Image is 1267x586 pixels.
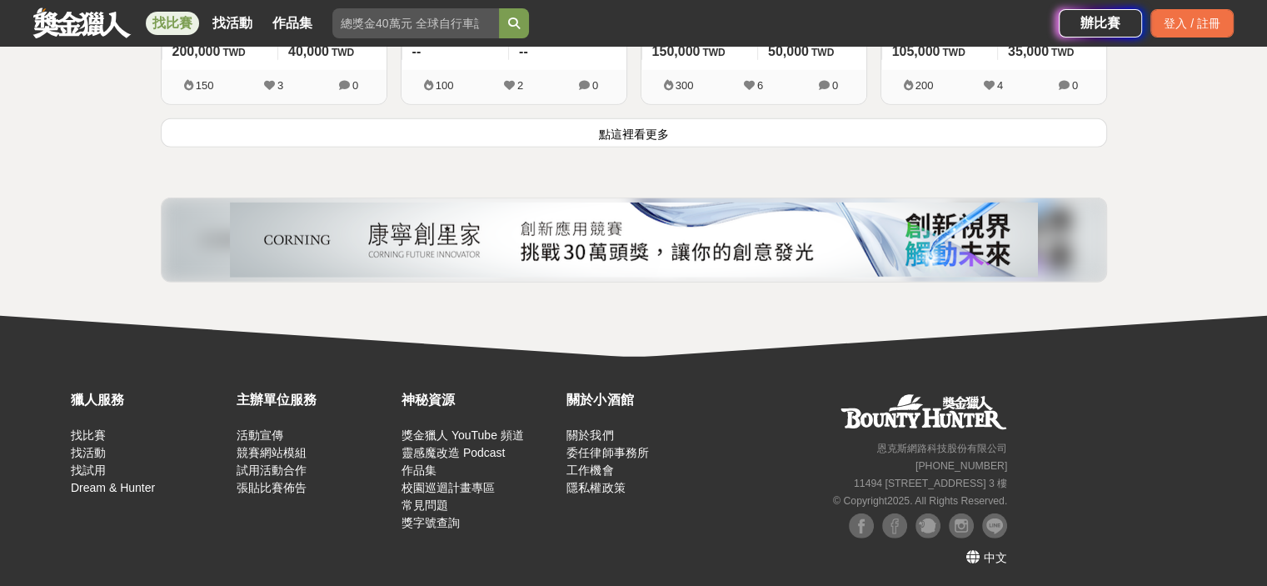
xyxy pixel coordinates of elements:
a: 競賽網站模組 [236,446,306,459]
img: 26832ba5-e3c6-4c80-9a06-d1bc5d39966c.png [230,203,1038,278]
a: Dream & Hunter [71,481,155,494]
span: 0 [832,79,838,92]
span: 40,000 [288,44,329,58]
a: 校園巡迴計畫專區 [402,481,495,494]
a: 找比賽 [71,428,106,442]
span: TWD [332,47,354,58]
span: 200 [915,79,934,92]
span: 2 [517,79,523,92]
small: 11494 [STREET_ADDRESS] 3 樓 [854,478,1007,489]
a: 找活動 [71,446,106,459]
a: 找比賽 [146,12,199,35]
div: 神秘資源 [402,390,558,410]
span: 0 [352,79,358,92]
span: 150 [196,79,214,92]
a: 工作機會 [566,463,613,477]
span: 105,000 [892,44,940,58]
a: 張貼比賽佈告 [236,481,306,494]
span: 6 [757,79,763,92]
a: 靈感魔改造 Podcast [402,446,505,459]
img: Instagram [949,513,974,538]
img: LINE [982,513,1007,538]
span: TWD [702,47,725,58]
a: 作品集 [402,463,436,477]
span: 35,000 [1008,44,1049,58]
small: [PHONE_NUMBER] [915,460,1007,472]
div: 主辦單位服務 [236,390,392,410]
a: 辦比賽 [1059,9,1142,38]
a: 活動宣傳 [236,428,282,442]
img: Facebook [849,513,874,538]
span: 4 [997,79,1003,92]
span: -- [519,44,528,58]
div: 關於小酒館 [566,390,723,410]
div: 獵人服務 [71,390,227,410]
span: TWD [811,47,834,58]
button: 點這裡看更多 [161,118,1107,148]
a: 關於我們 [566,428,613,442]
span: TWD [942,47,965,58]
input: 總獎金40萬元 全球自行車設計比賽 [332,8,499,38]
a: 試用活動合作 [236,463,306,477]
small: 恩克斯網路科技股份有限公司 [877,443,1007,454]
img: Facebook [882,513,907,538]
span: 200,000 [172,44,221,58]
a: 獎字號查詢 [402,516,460,529]
a: 找試用 [71,463,106,477]
span: 0 [1072,79,1078,92]
span: 中文 [984,551,1007,564]
img: Plurk [915,513,940,538]
a: 找活動 [206,12,259,35]
span: 100 [436,79,454,92]
small: © Copyright 2025 . All Rights Reserved. [833,495,1007,507]
span: TWD [1051,47,1074,58]
a: 獎金獵人 YouTube 頻道 [402,428,524,442]
span: 50,000 [768,44,809,58]
span: 0 [592,79,598,92]
a: 作品集 [266,12,319,35]
a: 常見問題 [402,498,448,512]
span: 150,000 [652,44,701,58]
a: 委任律師事務所 [566,446,648,459]
span: 3 [277,79,283,92]
span: -- [412,44,422,58]
div: 登入 / 註冊 [1150,9,1234,38]
span: TWD [222,47,245,58]
a: 隱私權政策 [566,481,625,494]
span: 300 [676,79,694,92]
